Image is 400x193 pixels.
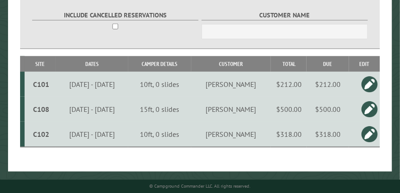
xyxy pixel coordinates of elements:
div: [DATE] - [DATE] [57,80,126,89]
div: C108 [28,105,55,114]
td: [PERSON_NAME] [191,97,271,122]
td: $500.00 [271,97,307,122]
td: $500.00 [307,97,349,122]
td: 15ft, 0 slides [128,97,191,122]
th: Site [25,56,56,72]
td: $318.00 [271,122,307,147]
td: 10ft, 0 slides [128,72,191,97]
th: Dates [56,56,128,72]
th: Edit [349,56,380,72]
th: Camper Details [128,56,191,72]
td: $212.00 [271,72,307,97]
label: Include Cancelled Reservations [32,10,198,21]
label: Customer Name [202,10,368,21]
div: [DATE] - [DATE] [57,130,126,139]
td: $212.00 [307,72,349,97]
div: C102 [28,130,55,139]
th: Customer [191,56,271,72]
th: Total [271,56,307,72]
div: [DATE] - [DATE] [57,105,126,114]
td: $318.00 [307,122,349,147]
td: [PERSON_NAME] [191,122,271,147]
td: [PERSON_NAME] [191,72,271,97]
th: Due [307,56,349,72]
td: 10ft, 0 slides [128,122,191,147]
small: © Campground Commander LLC. All rights reserved. [150,183,251,189]
div: C101 [28,80,55,89]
